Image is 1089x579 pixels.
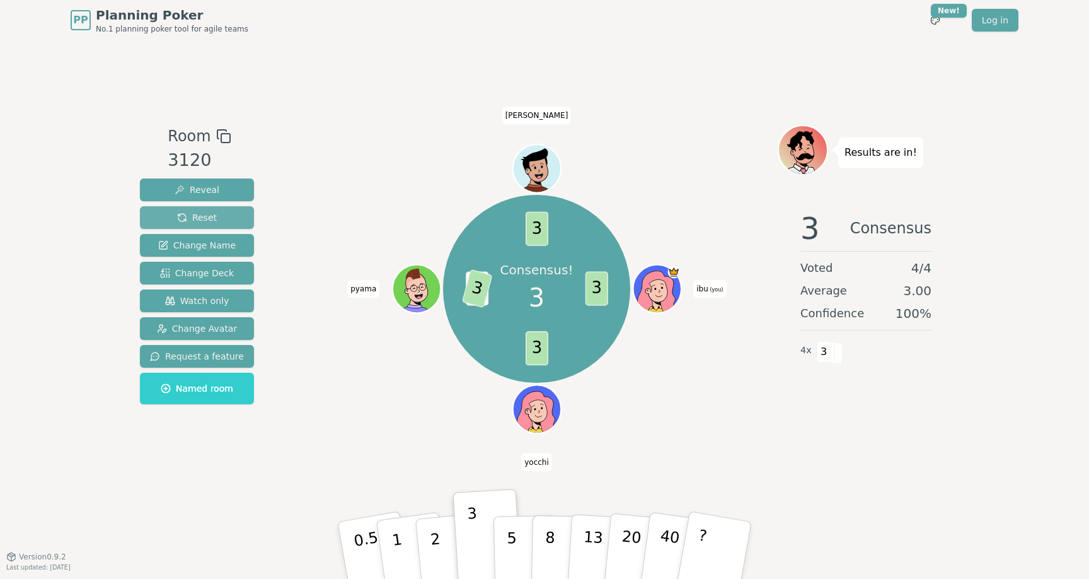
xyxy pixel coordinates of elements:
[140,178,254,201] button: Reveal
[500,261,573,279] p: Consensus!
[19,552,66,562] span: Version 0.9.2
[634,266,679,312] button: Click to change your avatar
[140,289,254,312] button: Watch only
[157,322,238,335] span: Change Avatar
[844,144,917,161] p: Results are in!
[461,269,492,308] span: 3
[667,266,679,278] span: ibu is the host
[529,279,544,317] span: 3
[73,13,88,28] span: PP
[972,9,1018,32] a: Log in
[800,213,820,243] span: 3
[521,453,552,471] span: Click to change your name
[526,332,548,366] span: 3
[467,505,481,573] p: 3
[165,295,229,307] span: Watch only
[585,272,608,306] span: 3
[140,234,254,257] button: Change Name
[800,305,864,322] span: Confidence
[168,148,231,173] div: 3120
[347,280,379,298] span: Click to change your name
[6,552,66,562] button: Version0.9.2
[140,206,254,229] button: Reset
[924,9,947,32] button: New!
[693,280,726,298] span: Click to change your name
[931,4,967,18] div: New!
[150,350,244,363] span: Request a feature
[71,6,248,34] a: PPPlanning PokerNo.1 planning poker tool for agile teams
[800,282,847,300] span: Average
[817,341,831,363] span: 3
[168,125,210,148] span: Room
[96,24,248,34] span: No.1 planning poker tool for agile teams
[140,317,254,340] button: Change Avatar
[526,212,548,246] span: 3
[850,213,931,243] span: Consensus
[177,211,217,224] span: Reset
[502,107,572,124] span: Click to change your name
[903,282,931,300] span: 3.00
[911,259,931,277] span: 4 / 4
[175,184,219,196] span: Reveal
[708,287,723,293] span: (you)
[140,373,254,404] button: Named room
[96,6,248,24] span: Planning Poker
[896,305,931,322] span: 100 %
[140,262,254,284] button: Change Deck
[140,345,254,368] button: Request a feature
[6,564,71,571] span: Last updated: [DATE]
[161,382,233,395] span: Named room
[160,267,234,279] span: Change Deck
[800,344,812,358] span: 4 x
[158,239,236,252] span: Change Name
[800,259,833,277] span: Voted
